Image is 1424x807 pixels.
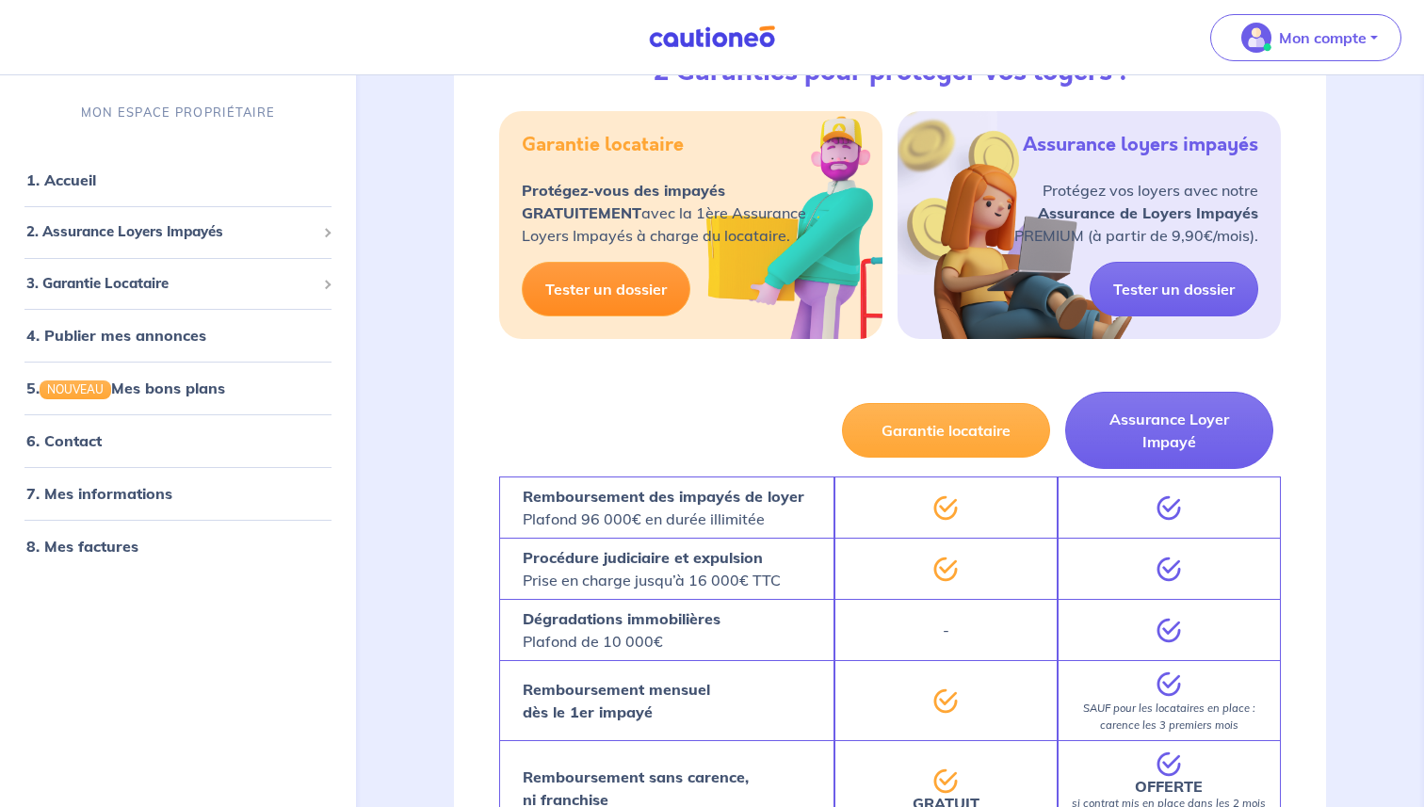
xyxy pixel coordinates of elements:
h3: 2 Garanties pour protéger vos loyers : [654,56,1127,89]
p: MON ESPACE PROPRIÉTAIRE [81,104,275,121]
div: 5.NOUVEAUMes bons plans [8,369,348,407]
img: illu_account_valid_menu.svg [1241,23,1271,53]
span: 2. Assurance Loyers Impayés [26,221,316,243]
button: Assurance Loyer Impayé [1065,392,1273,469]
a: 8. Mes factures [26,537,138,556]
em: SAUF pour les locataires en place : carence les 3 premiers mois [1083,702,1255,732]
strong: Protégez-vous des impayés GRATUITEMENT [522,181,725,222]
a: 5.NOUVEAUMes bons plans [26,379,225,397]
h5: Assurance loyers impayés [1023,134,1258,156]
strong: Remboursement mensuel dès le 1er impayé [523,680,710,721]
strong: Dégradations immobilières [523,609,720,628]
strong: OFFERTE [1135,777,1203,796]
p: Mon compte [1279,26,1367,49]
div: 7. Mes informations [8,475,348,512]
h5: Garantie locataire [522,134,684,156]
strong: Procédure judiciaire et expulsion [523,548,763,567]
strong: Remboursement des impayés de loyer [523,487,804,506]
div: 2. Assurance Loyers Impayés [8,214,348,250]
div: 1. Accueil [8,161,348,199]
a: Tester un dossier [1090,262,1258,316]
p: Plafond de 10 000€ [523,607,720,653]
a: Tester un dossier [522,262,690,316]
button: illu_account_valid_menu.svgMon compte [1210,14,1401,61]
span: 3. Garantie Locataire [26,272,316,294]
a: 1. Accueil [26,170,96,189]
button: Garantie locataire [842,403,1050,458]
p: Protégez vos loyers avec notre PREMIUM (à partir de 9,90€/mois). [1014,179,1258,247]
div: 4. Publier mes annonces [8,316,348,354]
div: 6. Contact [8,422,348,460]
p: Prise en charge jusqu’à 16 000€ TTC [523,546,781,591]
p: avec la 1ère Assurance Loyers Impayés à charge du locataire. [522,179,806,247]
a: 4. Publier mes annonces [26,326,206,345]
img: Cautioneo [641,25,783,49]
strong: Assurance de Loyers Impayés [1038,203,1258,222]
a: 6. Contact [26,431,102,450]
div: 3. Garantie Locataire [8,265,348,301]
div: - [834,599,1058,660]
div: 8. Mes factures [8,527,348,565]
p: Plafond 96 000€ en durée illimitée [523,485,804,530]
a: 7. Mes informations [26,484,172,503]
